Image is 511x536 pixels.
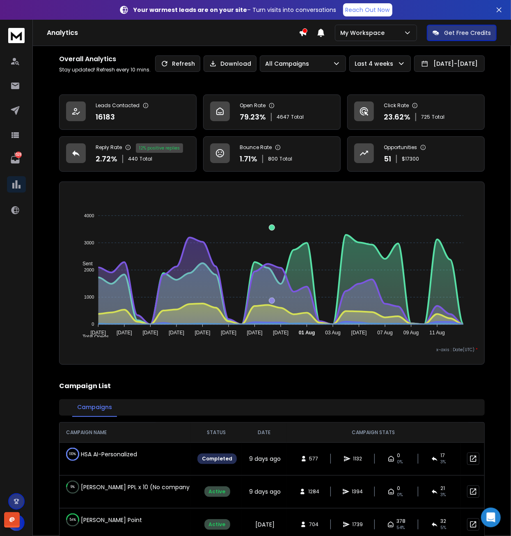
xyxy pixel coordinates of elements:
span: 800 [268,156,278,162]
p: 79.23 % [240,111,266,123]
span: 1132 [353,455,362,462]
p: Reach Out Now [346,6,390,14]
span: 5 % [440,524,446,531]
p: Click Rate [384,102,409,109]
span: 54 % [396,524,405,531]
span: 21 [440,485,445,492]
span: Total [432,114,445,120]
td: HSA AI-Personalized [60,443,191,466]
p: Get Free Credits [444,29,491,37]
p: Leads Contacted [96,102,140,109]
p: Reply Rate [96,144,122,151]
span: 3 % [440,459,446,465]
tspan: 4000 [84,213,94,218]
p: Stay updated! Refresh every 10 mins. [59,67,151,73]
button: Campaigns [72,398,117,417]
p: My Workspace [340,29,388,37]
tspan: 0 [92,322,94,327]
p: – Turn visits into conversations [134,6,337,14]
p: Download [220,60,251,68]
span: 704 [309,521,319,528]
span: Sent [76,261,93,267]
td: 9 days ago [242,442,286,475]
button: Download [204,55,257,72]
button: [DATE]-[DATE] [414,55,485,72]
p: x-axis : Date(UTC) [66,347,478,353]
span: 0% [397,492,403,498]
a: Click Rate23.62%725Total [347,94,485,130]
a: 1528 [7,152,23,168]
p: 2.72 % [96,153,117,165]
th: DATE [242,423,286,442]
div: 12 % positive replies [136,143,183,153]
a: Reply Rate2.72%440Total12% positive replies [59,136,197,172]
span: 1739 [352,521,363,528]
p: 54 % [69,516,76,524]
tspan: 1000 [84,294,94,299]
tspan: [DATE] [195,330,211,336]
td: 9 days ago [242,475,286,508]
th: STATUS [191,423,242,442]
tspan: [DATE] [273,330,289,336]
h1: Analytics [47,28,299,38]
a: Bounce Rate1.71%800Total [203,136,341,172]
p: 1.71 % [240,153,257,165]
tspan: [DATE] [117,330,132,336]
button: Get Free Credits [427,25,497,41]
p: Refresh [172,60,195,68]
p: 51 [384,153,391,165]
p: Opportunities [384,144,417,151]
span: 1284 [308,488,319,495]
tspan: 07 Aug [378,330,393,336]
span: Total [291,114,304,120]
tspan: 03 Aug [325,330,341,336]
a: Opportunities51$17300 [347,136,485,172]
span: 17 [440,452,445,459]
p: 9 % [71,483,75,491]
span: 725 [421,114,430,120]
div: Open Intercom Messenger [481,508,501,527]
td: [PERSON_NAME] Point [60,508,191,531]
p: Open Rate [240,102,266,109]
tspan: [DATE] [221,330,236,336]
span: 0 [397,452,400,459]
button: Refresh [155,55,200,72]
tspan: [DATE] [351,330,367,336]
span: 577 [309,455,319,462]
span: 4647 [277,114,289,120]
span: Total Opens [76,334,109,340]
tspan: [DATE] [91,330,106,336]
th: CAMPAIGN NAME [60,423,191,442]
span: Total [280,156,292,162]
img: logo [8,28,25,43]
a: Reach Out Now [343,3,392,16]
a: Open Rate79.23%4647Total [203,94,341,130]
p: All Campaigns [265,60,312,68]
span: 378 [396,518,406,524]
p: Last 4 weeks [355,60,396,68]
div: Active [204,486,230,497]
div: Active [204,519,230,530]
span: 440 [128,156,138,162]
tspan: 3000 [84,240,94,245]
tspan: 01 Aug [299,330,315,336]
span: 32 [440,518,446,524]
th: CAMPAIGN STATS [286,423,461,442]
span: 1394 [352,488,363,495]
tspan: [DATE] [143,330,158,336]
p: 1528 [15,152,22,158]
span: Total [140,156,152,162]
tspan: 2000 [84,267,94,272]
tspan: [DATE] [247,330,263,336]
span: 0% [397,459,403,465]
p: $ 17300 [402,156,419,162]
span: 0 [397,485,400,492]
a: Leads Contacted16183 [59,94,197,130]
div: @ [4,512,20,528]
p: 100 % [69,450,76,458]
tspan: [DATE] [169,330,184,336]
p: Bounce Rate [240,144,272,151]
tspan: 09 Aug [403,330,419,336]
span: 3 % [440,492,446,498]
h2: Campaign List [59,381,485,391]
